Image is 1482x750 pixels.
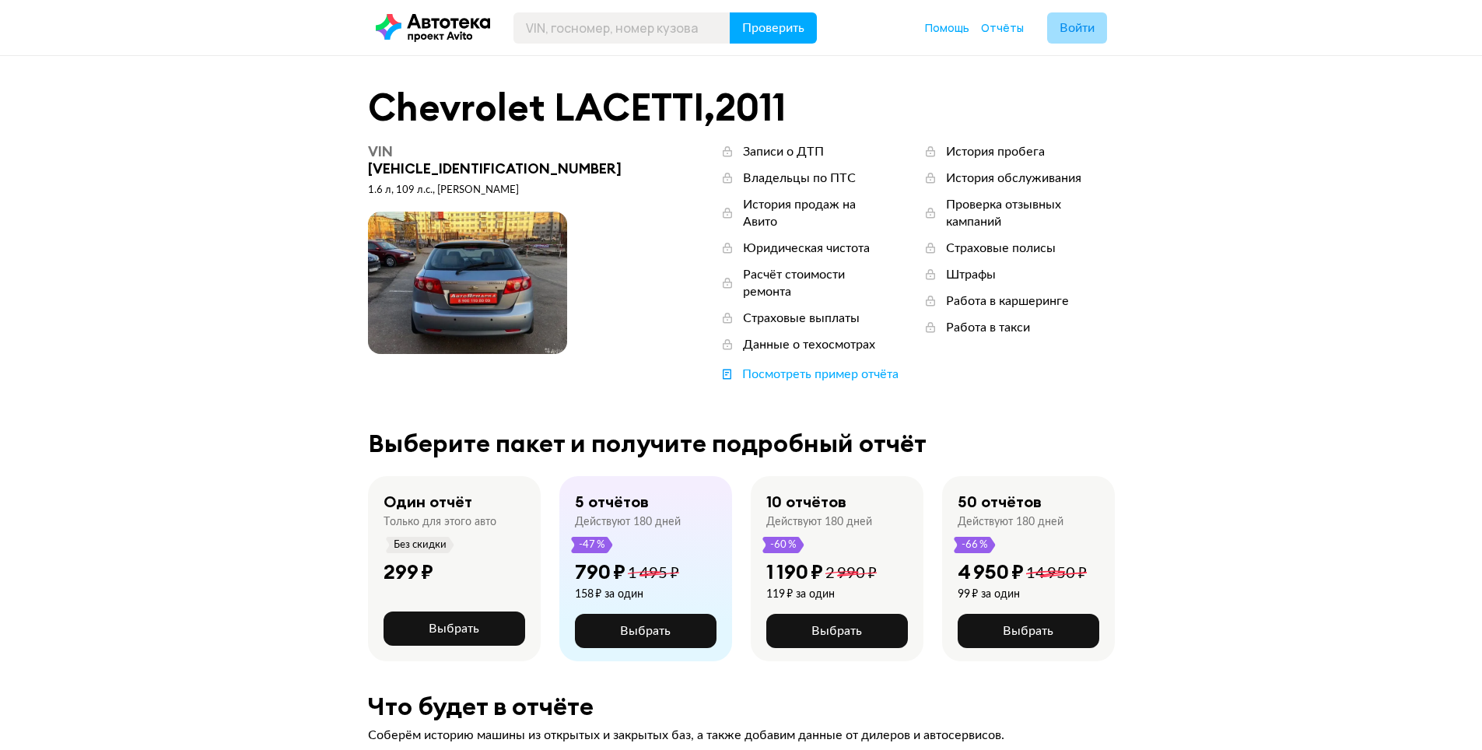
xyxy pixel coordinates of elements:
div: Владельцы по ПТС [743,170,856,187]
div: Проверка отзывных кампаний [946,196,1114,230]
span: 14 950 ₽ [1026,566,1087,581]
span: Без скидки [393,537,447,553]
div: Только для этого авто [384,515,496,529]
span: 2 990 ₽ [825,566,877,581]
div: Страховые выплаты [743,310,860,327]
span: VIN [368,142,393,160]
div: Один отчёт [384,492,472,512]
button: Выбрать [575,614,716,648]
button: Войти [1047,12,1107,44]
span: Выбрать [1003,625,1053,637]
div: Действуют 180 дней [958,515,1063,529]
div: Записи о ДТП [743,143,824,160]
div: 158 ₽ за один [575,587,679,601]
div: История обслуживания [946,170,1081,187]
div: Юридическая чистота [743,240,870,257]
a: Посмотреть пример отчёта [720,366,899,383]
div: Соберём историю машины из открытых и закрытых баз, а также добавим данные от дилеров и автосервисов. [368,727,1115,744]
span: -66 % [961,537,989,553]
div: 50 отчётов [958,492,1042,512]
div: Выберите пакет и получите подробный отчёт [368,429,1115,457]
div: 5 отчётов [575,492,649,512]
button: Выбрать [384,612,525,646]
div: Действуют 180 дней [575,515,681,529]
a: Помощь [925,20,969,36]
span: Выбрать [811,625,862,637]
div: Что будет в отчёте [368,692,1115,720]
button: Проверить [730,12,817,44]
span: Выбрать [620,625,671,637]
button: Выбрать [766,614,908,648]
span: Помощь [925,20,969,35]
span: 1 495 ₽ [628,566,679,581]
span: Войти [1060,22,1095,34]
div: [VEHICLE_IDENTIFICATION_NUMBER] [368,143,643,177]
div: История продаж на Авито [743,196,892,230]
div: 790 ₽ [575,559,625,584]
div: 1 190 ₽ [766,559,823,584]
div: История пробега [946,143,1045,160]
a: Отчёты [981,20,1024,36]
span: Отчёты [981,20,1024,35]
div: Расчёт стоимости ремонта [743,266,892,300]
div: Chevrolet LACETTI , 2011 [368,87,1115,128]
div: 1.6 л, 109 л.c., [PERSON_NAME] [368,184,643,198]
span: -47 % [578,537,606,553]
div: 119 ₽ за один [766,587,877,601]
div: Работа в такси [946,319,1030,336]
input: VIN, госномер, номер кузова [513,12,730,44]
div: 99 ₽ за один [958,587,1087,601]
div: Данные о техосмотрах [743,336,875,353]
div: Действуют 180 дней [766,515,872,529]
div: 10 отчётов [766,492,846,512]
div: 4 950 ₽ [958,559,1024,584]
span: Проверить [742,22,804,34]
div: Страховые полисы [946,240,1056,257]
button: Выбрать [958,614,1099,648]
div: Посмотреть пример отчёта [742,366,899,383]
div: Работа в каршеринге [946,293,1069,310]
span: Выбрать [429,622,479,635]
span: -60 % [769,537,797,553]
div: 299 ₽ [384,559,433,584]
div: Штрафы [946,266,996,283]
